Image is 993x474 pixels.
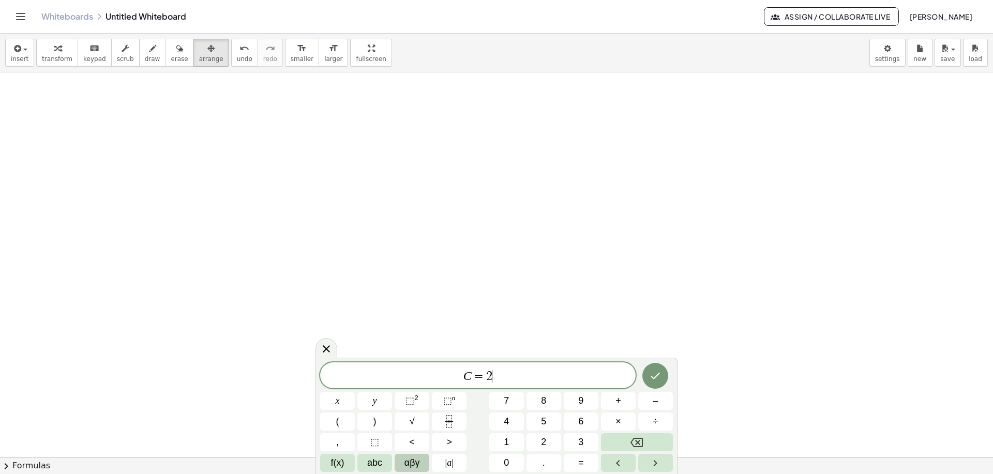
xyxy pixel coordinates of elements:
span: 3 [578,435,583,449]
button: Greek alphabet [395,454,429,472]
button: Minus [638,392,673,410]
span: abc [367,456,382,470]
span: new [913,55,926,63]
span: ⬚ [443,395,452,406]
span: [PERSON_NAME] [909,12,972,21]
button: Left arrow [601,454,636,472]
span: | [452,457,454,468]
span: 0 [504,456,509,470]
button: erase [165,39,193,67]
button: Times [601,412,636,431]
span: ( [336,415,339,429]
span: x [336,394,340,408]
button: Done [642,363,668,389]
button: Fraction [432,412,467,431]
button: Toggle navigation [12,8,29,25]
button: . [526,454,561,472]
button: y [357,392,392,410]
button: Functions [320,454,355,472]
span: f(x) [331,456,344,470]
span: ⬚ [405,395,414,406]
button: Absolute value [432,454,467,472]
button: load [963,39,988,67]
button: [PERSON_NAME] [901,7,981,26]
span: | [445,457,447,468]
span: save [940,55,955,63]
button: 4 [489,412,524,431]
span: arrange [199,55,223,63]
span: – [653,394,658,408]
span: insert [11,55,28,63]
button: Right arrow [638,454,673,472]
span: 1 [504,435,509,449]
span: 7 [504,394,509,408]
button: x [320,392,355,410]
i: undo [239,42,249,55]
button: 3 [564,433,598,451]
button: , [320,433,355,451]
span: √ [410,415,415,429]
span: load [969,55,982,63]
span: 2 [541,435,546,449]
button: 6 [564,412,598,431]
button: 5 [526,412,561,431]
span: larger [324,55,342,63]
button: format_sizesmaller [285,39,319,67]
span: smaller [291,55,313,63]
button: Less than [395,433,429,451]
span: draw [145,55,160,63]
button: Square root [395,412,429,431]
button: redoredo [258,39,283,67]
button: Plus [601,392,636,410]
button: Squared [395,392,429,410]
span: × [615,415,621,429]
span: 8 [541,394,546,408]
button: fullscreen [350,39,392,67]
button: format_sizelarger [319,39,348,67]
button: 1 [489,433,524,451]
span: 5 [541,415,546,429]
span: settings [875,55,900,63]
span: undo [237,55,252,63]
button: Placeholder [357,433,392,451]
span: ⬚ [370,435,379,449]
button: ) [357,412,392,431]
span: transform [42,55,72,63]
button: Alphabet [357,454,392,472]
button: Backspace [601,433,673,451]
span: a [445,456,454,470]
button: Equals [564,454,598,472]
button: 7 [489,392,524,410]
span: fullscreen [356,55,386,63]
button: 2 [526,433,561,451]
button: 9 [564,392,598,410]
button: 0 [489,454,524,472]
button: settings [869,39,906,67]
span: < [409,435,415,449]
button: insert [5,39,34,67]
button: Assign / Collaborate Live [764,7,899,26]
i: redo [265,42,275,55]
button: keyboardkeypad [78,39,112,67]
span: Assign / Collaborate Live [773,12,890,21]
i: keyboard [89,42,99,55]
span: y [373,394,377,408]
button: Superscript [432,392,467,410]
button: ( [320,412,355,431]
sup: 2 [414,394,418,402]
span: > [446,435,452,449]
span: scrub [117,55,134,63]
span: erase [171,55,188,63]
button: 8 [526,392,561,410]
span: 6 [578,415,583,429]
span: = [578,456,584,470]
button: draw [139,39,166,67]
span: ÷ [653,415,658,429]
span: ) [373,415,377,429]
button: Greater than [432,433,467,451]
var: C [463,369,472,383]
button: scrub [111,39,140,67]
button: new [908,39,932,67]
sup: n [452,394,456,402]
